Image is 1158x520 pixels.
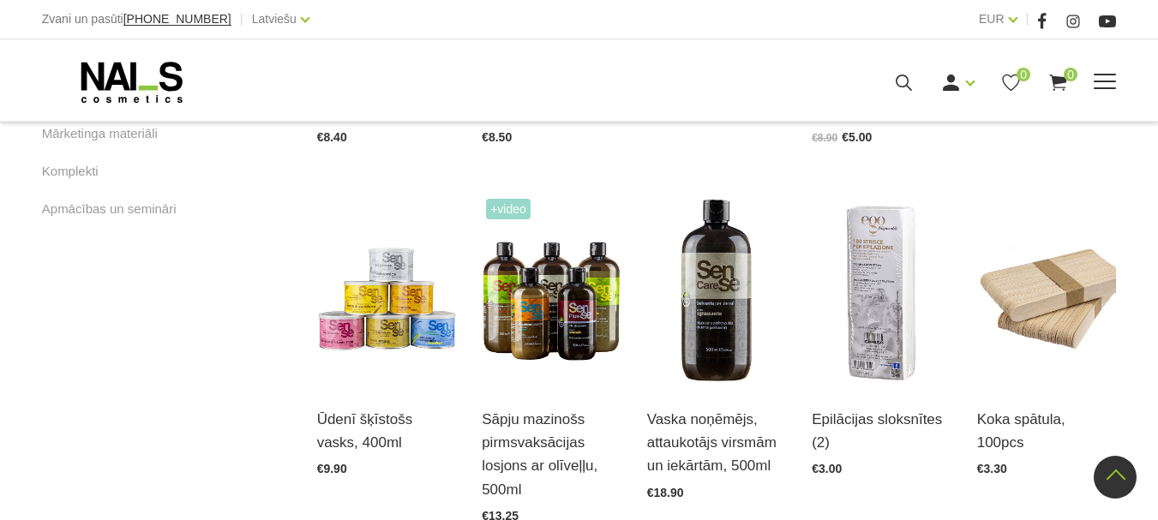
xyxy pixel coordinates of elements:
img: Ūdenī šķīstošs vasksVasks ir piemērots gan jaunai, gan nobriedušai ādai, kam nepieciešama bieža e... [317,194,457,386]
a: Ūdenī šķīstošs vasks, 400ml [317,408,457,454]
span: €8.40 [317,130,347,144]
a: Vaska noņēmējs, attaukotājs virsmām un iekārtām, 500ml [647,408,787,478]
img: Koka spātula, 100pcsm 150x18x1,6... [977,194,1117,386]
a: 0 [1000,72,1022,93]
a: Epilācijas sloksnītes (2) [812,408,951,454]
img: Sāpju mazinošs pirmsvaksācijas losjons ar olīveļļu (ar pretnovecošanas efektu)Antiseptisks, sāpju... [482,194,621,386]
span: €8.90 [812,132,837,144]
span: €8.50 [482,130,512,144]
span: +Video [486,199,531,219]
span: | [1026,9,1029,30]
span: 0 [1064,68,1077,81]
a: 0 [1047,72,1069,93]
img: Vaska noņēmējs šķīdinātājs virsmām un iekārtāmLīdzeklis, kas perfekti notīra vaska atliekas no ie... [647,194,787,386]
div: Zvani un pasūti [42,9,231,30]
a: Sāpju mazinošs pirmsvaksācijas losjons ar olīveļļu, 500ml [482,408,621,501]
a: Apmācības un semināri [42,199,177,219]
span: €18.90 [647,486,684,499]
span: €5.00 [842,130,872,144]
span: 0 [1017,68,1030,81]
a: Latviešu [252,9,297,29]
img: Description [812,194,951,386]
a: EUR [979,9,1005,29]
span: €3.00 [812,462,842,475]
span: [PHONE_NUMBER] [123,12,231,26]
span: | [240,9,243,30]
a: Mārketinga materiāli [42,123,158,144]
span: €9.90 [317,462,347,475]
a: [PHONE_NUMBER] [123,13,231,26]
a: Komplekti [42,161,99,182]
a: Koka spātula, 100pcs [977,408,1117,454]
span: €3.30 [977,462,1007,475]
